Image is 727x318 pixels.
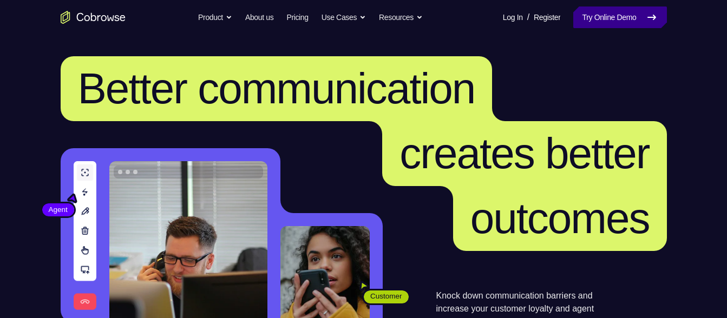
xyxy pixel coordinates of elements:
[198,6,232,28] button: Product
[379,6,423,28] button: Resources
[322,6,366,28] button: Use Cases
[286,6,308,28] a: Pricing
[61,11,126,24] a: Go to the home page
[573,6,666,28] a: Try Online Demo
[534,6,560,28] a: Register
[245,6,273,28] a: About us
[78,64,475,112] span: Better communication
[399,129,649,177] span: creates better
[527,11,529,24] span: /
[503,6,523,28] a: Log In
[470,194,650,242] span: outcomes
